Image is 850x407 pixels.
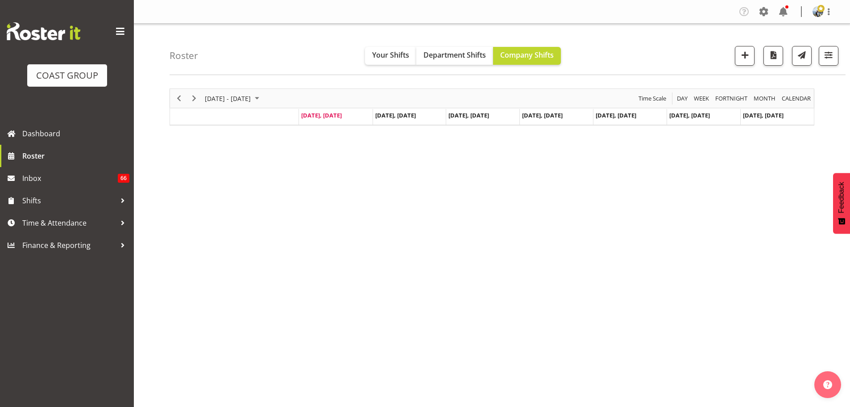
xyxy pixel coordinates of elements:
[792,46,812,66] button: Send a list of all shifts for the selected filtered period to all rostered employees.
[833,173,850,234] button: Feedback - Show survey
[838,182,846,213] span: Feedback
[7,22,80,40] img: Rosterit website logo
[823,380,832,389] img: help-xxl-2.png
[763,46,783,66] button: Download a PDF of the roster according to the set date range.
[735,46,755,66] button: Add a new shift
[813,6,823,17] img: brittany-taylorf7b938a58e78977fad4baecaf99ae47c.png
[22,127,129,140] span: Dashboard
[423,50,486,60] span: Department Shifts
[36,69,98,82] div: COAST GROUP
[22,149,129,163] span: Roster
[22,194,116,207] span: Shifts
[365,47,416,65] button: Your Shifts
[118,174,129,183] span: 66
[500,50,554,60] span: Company Shifts
[22,216,116,230] span: Time & Attendance
[819,46,838,66] button: Filter Shifts
[170,50,198,61] h4: Roster
[22,172,118,185] span: Inbox
[493,47,561,65] button: Company Shifts
[22,239,116,252] span: Finance & Reporting
[372,50,409,60] span: Your Shifts
[416,47,493,65] button: Department Shifts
